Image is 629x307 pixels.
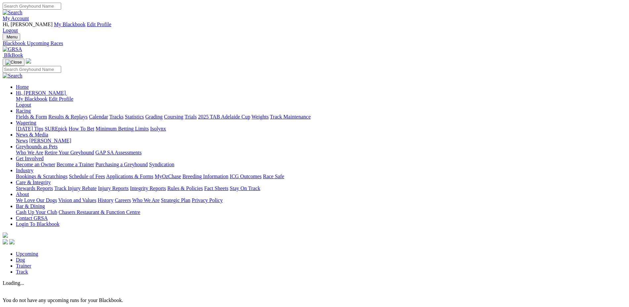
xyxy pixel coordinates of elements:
[16,150,43,155] a: Who We Are
[3,59,24,66] button: Toggle navigation
[16,191,29,197] a: About
[16,132,48,137] a: News & Media
[230,185,260,191] a: Stay On Track
[149,162,174,167] a: Syndication
[270,114,311,120] a: Track Maintenance
[3,40,626,46] a: Blackbook Upcoming Races
[16,251,38,257] a: Upcoming
[16,156,44,161] a: Get Involved
[98,197,113,203] a: History
[58,197,96,203] a: Vision and Values
[167,185,203,191] a: Rules & Policies
[3,10,22,16] img: Search
[45,126,67,131] a: SUREpick
[16,138,28,143] a: News
[132,197,160,203] a: Who We Are
[54,22,86,27] a: My Blackbook
[16,120,36,126] a: Wagering
[89,114,108,120] a: Calendar
[16,96,48,102] a: My Blackbook
[26,58,31,64] img: logo-grsa-white.png
[184,114,197,120] a: Trials
[16,84,29,90] a: Home
[7,34,18,39] span: Menu
[16,174,67,179] a: Bookings & Scratchings
[5,60,22,65] img: Close
[16,168,33,173] a: Industry
[3,22,626,33] div: My Account
[87,22,111,27] a: Edit Profile
[115,197,131,203] a: Careers
[16,185,53,191] a: Stewards Reports
[3,16,29,21] a: My Account
[16,102,31,108] a: Logout
[130,185,166,191] a: Integrity Reports
[16,269,28,275] a: Track
[204,185,228,191] a: Fact Sheets
[16,209,626,215] div: Bar & Dining
[16,108,31,114] a: Racing
[98,185,129,191] a: Injury Reports
[3,232,8,238] img: logo-grsa-white.png
[96,162,148,167] a: Purchasing a Greyhound
[125,114,144,120] a: Statistics
[3,280,24,286] span: Loading...
[16,203,45,209] a: Bar & Dining
[161,197,190,203] a: Strategic Plan
[16,197,57,203] a: We Love Our Dogs
[96,150,142,155] a: GAP SA Assessments
[3,3,61,10] input: Search
[16,263,31,269] a: Trainer
[69,174,105,179] a: Schedule of Fees
[16,144,58,149] a: Greyhounds as Pets
[3,73,22,79] img: Search
[49,96,73,102] a: Edit Profile
[16,90,67,96] a: Hi, [PERSON_NAME]
[4,52,23,58] span: BlkBook
[252,114,269,120] a: Weights
[145,114,163,120] a: Grading
[16,96,626,108] div: Hi, [PERSON_NAME]
[198,114,250,120] a: 2025 TAB Adelaide Cup
[16,215,48,221] a: Contact GRSA
[230,174,261,179] a: ICG Outcomes
[16,162,626,168] div: Get Involved
[57,162,94,167] a: Become a Trainer
[182,174,228,179] a: Breeding Information
[16,174,626,179] div: Industry
[3,46,22,52] img: GRSA
[3,52,23,58] a: BlkBook
[96,126,149,131] a: Minimum Betting Limits
[16,209,57,215] a: Cash Up Your Club
[16,114,47,120] a: Fields & Form
[16,179,51,185] a: Care & Integrity
[109,114,124,120] a: Tracks
[16,126,43,131] a: [DATE] Tips
[16,138,626,144] div: News & Media
[3,66,61,73] input: Search
[16,185,626,191] div: Care & Integrity
[59,209,140,215] a: Chasers Restaurant & Function Centre
[45,150,94,155] a: Retire Your Greyhound
[69,126,95,131] a: How To Bet
[3,22,53,27] span: Hi, [PERSON_NAME]
[16,150,626,156] div: Greyhounds as Pets
[155,174,181,179] a: MyOzChase
[48,114,88,120] a: Results & Replays
[54,185,97,191] a: Track Injury Rebate
[29,138,71,143] a: [PERSON_NAME]
[150,126,166,131] a: Isolynx
[164,114,183,120] a: Coursing
[263,174,284,179] a: Race Safe
[16,126,626,132] div: Wagering
[16,197,626,203] div: About
[3,291,626,303] p: You do not have any upcoming runs for your Blackbook.
[106,174,153,179] a: Applications & Forms
[9,239,15,244] img: twitter.svg
[3,239,8,244] img: facebook.svg
[16,114,626,120] div: Racing
[3,27,18,33] a: Logout
[16,257,25,263] a: Dog
[16,221,59,227] a: Login To Blackbook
